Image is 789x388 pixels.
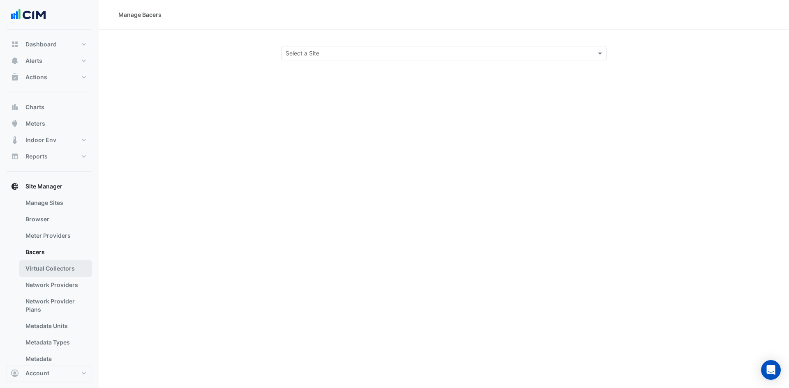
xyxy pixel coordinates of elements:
button: Dashboard [7,36,92,53]
span: Site Manager [25,182,62,191]
div: Manage Bacers [118,10,161,19]
app-icon: Meters [11,119,19,128]
button: Actions [7,69,92,85]
span: Charts [25,103,44,111]
app-icon: Indoor Env [11,136,19,144]
a: Browser [19,211,92,227]
button: Charts [7,99,92,115]
span: Reports [25,152,48,161]
app-icon: Reports [11,152,19,161]
button: Meters [7,115,92,132]
a: Metadata [19,351,92,367]
span: Meters [25,119,45,128]
span: Alerts [25,57,42,65]
a: Metadata Types [19,334,92,351]
a: Network Providers [19,277,92,293]
div: Open Intercom Messenger [761,360,781,380]
app-icon: Alerts [11,57,19,65]
a: Bacers [19,244,92,260]
span: Dashboard [25,40,57,48]
app-icon: Site Manager [11,182,19,191]
button: Reports [7,148,92,165]
a: Virtual Collectors [19,260,92,277]
span: Account [25,369,49,377]
span: Actions [25,73,47,81]
button: Alerts [7,53,92,69]
app-icon: Charts [11,103,19,111]
button: Account [7,365,92,381]
app-icon: Actions [11,73,19,81]
a: Meter Providers [19,227,92,244]
app-icon: Dashboard [11,40,19,48]
a: Metadata Units [19,318,92,334]
img: Company Logo [10,7,47,23]
a: Manage Sites [19,195,92,211]
button: Site Manager [7,178,92,195]
span: Indoor Env [25,136,56,144]
button: Indoor Env [7,132,92,148]
a: Network Provider Plans [19,293,92,318]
